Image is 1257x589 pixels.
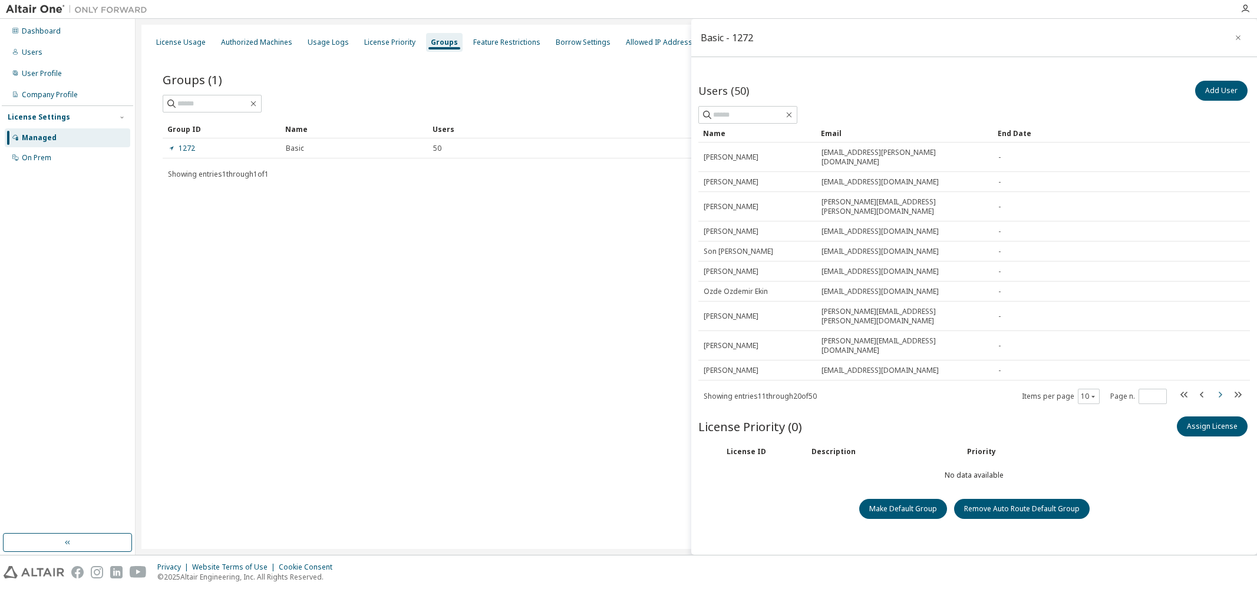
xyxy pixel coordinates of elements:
[821,366,939,375] span: [EMAIL_ADDRESS][DOMAIN_NAME]
[1022,389,1100,404] span: Items per page
[954,499,1090,519] button: Remove Auto Route Default Group
[704,312,758,321] span: [PERSON_NAME]
[285,120,423,138] div: Name
[821,247,939,256] span: [EMAIL_ADDRESS][DOMAIN_NAME]
[821,177,939,187] span: [EMAIL_ADDRESS][DOMAIN_NAME]
[701,33,753,42] div: Basic - 1272
[6,4,153,15] img: Altair One
[967,447,996,456] div: Priority
[431,38,458,47] div: Groups
[811,447,953,456] div: Description
[998,341,1001,350] span: -
[698,78,1250,550] div: No data available
[704,177,758,187] span: [PERSON_NAME]
[473,38,540,47] div: Feature Restrictions
[704,153,758,162] span: [PERSON_NAME]
[22,27,61,36] div: Dashboard
[703,124,811,143] div: Name
[22,90,78,100] div: Company Profile
[821,148,988,167] span: [EMAIL_ADDRESS][PERSON_NAME][DOMAIN_NAME]
[168,144,195,153] a: 1272
[704,391,817,401] span: Showing entries 11 through 20 of 50
[168,169,269,179] span: Showing entries 1 through 1 of 1
[998,247,1001,256] span: -
[8,112,70,122] div: License Settings
[22,133,57,143] div: Managed
[998,227,1001,236] span: -
[704,341,758,350] span: [PERSON_NAME]
[1110,389,1167,404] span: Page n.
[157,572,339,582] p: © 2025 Altair Engineering, Inc. All Rights Reserved.
[364,38,415,47] div: License Priority
[704,202,758,211] span: [PERSON_NAME]
[698,418,802,435] span: License Priority (0)
[698,84,749,98] span: Users (50)
[998,287,1001,296] span: -
[626,38,701,47] div: Allowed IP Addresses
[156,38,206,47] div: License Usage
[821,227,939,236] span: [EMAIL_ADDRESS][DOMAIN_NAME]
[221,38,292,47] div: Authorized Machines
[859,499,947,519] button: Make Default Group
[91,566,103,578] img: instagram.svg
[998,312,1001,321] span: -
[821,307,988,326] span: [PERSON_NAME][EMAIL_ADDRESS][PERSON_NAME][DOMAIN_NAME]
[998,153,1001,162] span: -
[157,562,192,572] div: Privacy
[71,566,84,578] img: facebook.svg
[1195,81,1248,101] button: Add User
[22,69,62,78] div: User Profile
[556,38,611,47] div: Borrow Settings
[704,227,758,236] span: [PERSON_NAME]
[22,48,42,57] div: Users
[704,267,758,276] span: [PERSON_NAME]
[192,562,279,572] div: Website Terms of Use
[998,177,1001,187] span: -
[1177,416,1248,436] button: Assign License
[163,71,222,88] span: Groups (1)
[821,197,988,216] span: [PERSON_NAME][EMAIL_ADDRESS][PERSON_NAME][DOMAIN_NAME]
[704,287,768,296] span: Ozde Ozdemir Ekin
[821,336,988,355] span: [PERSON_NAME][EMAIL_ADDRESS][DOMAIN_NAME]
[308,38,349,47] div: Usage Logs
[1081,392,1097,401] button: 10
[167,120,276,138] div: Group ID
[22,153,51,163] div: On Prem
[286,144,304,153] span: Basic
[704,366,758,375] span: [PERSON_NAME]
[433,144,441,153] span: 50
[998,366,1001,375] span: -
[704,247,773,256] span: Son [PERSON_NAME]
[821,124,988,143] div: Email
[727,447,797,456] div: License ID
[821,287,939,296] span: [EMAIL_ADDRESS][DOMAIN_NAME]
[110,566,123,578] img: linkedin.svg
[998,124,1217,143] div: End Date
[433,120,1197,138] div: Users
[4,566,64,578] img: altair_logo.svg
[279,562,339,572] div: Cookie Consent
[998,202,1001,211] span: -
[130,566,147,578] img: youtube.svg
[821,267,939,276] span: [EMAIL_ADDRESS][DOMAIN_NAME]
[998,267,1001,276] span: -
